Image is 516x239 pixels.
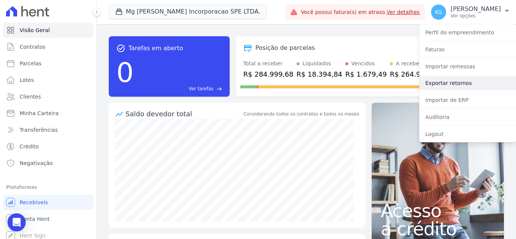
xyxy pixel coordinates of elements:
div: Open Intercom Messenger [8,213,26,231]
div: R$ 1.679,49 [345,69,387,79]
div: Considerando todos os contratos e todos os meses [244,111,359,117]
div: Liquidados [303,60,331,68]
a: Recebíveis [3,195,93,210]
a: Importar remessas [419,60,516,73]
a: Contratos [3,39,93,54]
span: east [216,86,222,92]
a: Lotes [3,72,93,88]
a: Clientes [3,89,93,104]
div: 0 [116,53,134,92]
span: Negativação [20,159,53,167]
a: Perfil do empreendimento [419,26,516,39]
button: KS [PERSON_NAME] Ver opções [425,2,516,23]
span: Parcelas [20,60,42,67]
div: R$ 284.999,68 [243,69,294,79]
a: Visão Geral [3,23,93,38]
a: Logout [419,127,516,141]
span: a crédito [381,220,495,238]
a: Parcelas [3,56,93,71]
button: Mg [PERSON_NAME] Incorporacao SPE LTDA. [109,5,267,19]
span: Clientes [20,93,41,100]
span: Contratos [20,43,45,51]
a: Negativação [3,156,93,171]
p: Ver opções [451,13,501,19]
span: Transferências [20,126,58,134]
p: [PERSON_NAME] [451,5,501,13]
span: Recebíveis [20,199,48,206]
a: Transferências [3,122,93,137]
div: R$ 18.394,84 [297,69,342,79]
span: Conta Hent [20,215,49,223]
span: Crédito [20,143,39,150]
a: Importar de ERP [419,93,516,107]
a: Ver tarefas east [137,85,222,92]
a: Crédito [3,139,93,154]
div: A receber [396,60,422,68]
span: Visão Geral [20,26,50,34]
div: R$ 264.925,35 [390,69,440,79]
span: Minha Carteira [20,109,59,117]
span: KS [435,9,442,15]
a: Auditoria [419,110,516,124]
div: Saldo devedor total [125,109,242,119]
a: Minha Carteira [3,106,93,121]
div: Plataformas [6,183,90,192]
div: Total a receber [243,60,294,68]
span: Ver tarefas [189,85,213,92]
span: Acesso [381,202,495,220]
div: Vencidos [351,60,375,68]
div: Posição de parcelas [255,43,315,52]
span: Você possui fatura(s) em atraso. [301,8,420,16]
span: Lotes [20,76,34,84]
a: Ver detalhes [387,9,420,15]
span: Tarefas em aberto [128,44,183,53]
span: task_alt [116,44,125,53]
a: Faturas [419,43,516,56]
a: Exportar retornos [419,76,516,90]
a: Conta Hent [3,211,93,227]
